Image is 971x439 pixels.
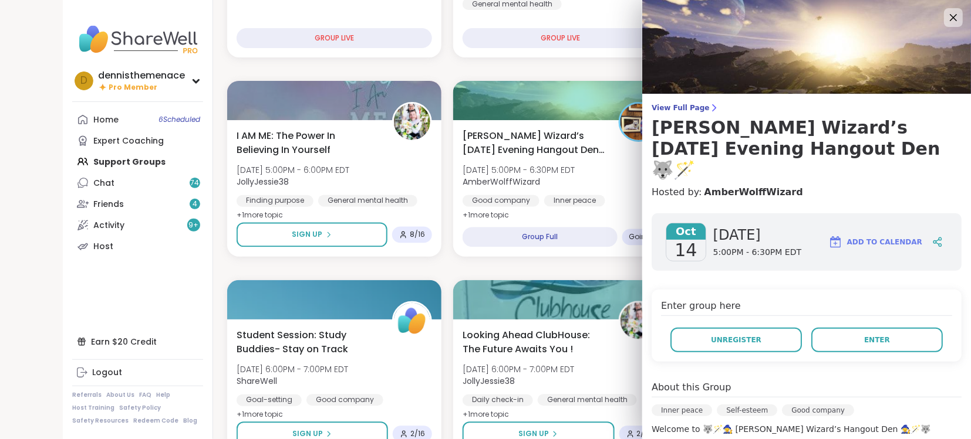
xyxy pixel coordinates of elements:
span: Sign Up [292,230,323,240]
a: Home6Scheduled [72,109,203,130]
a: Friends4 [72,193,203,215]
span: Unregister [711,335,761,345]
div: Host [93,241,113,253]
a: Redeem Code [133,417,178,425]
button: Unregister [670,328,802,352]
a: Safety Resources [72,417,129,425]
span: View Full Page [652,103,962,113]
a: About Us [106,391,134,399]
div: Earn $20 Credit [72,331,203,352]
div: dennisthemenace [98,69,185,82]
span: 9 + [189,220,199,230]
div: Good company [463,195,540,207]
span: Oct [666,223,706,240]
div: Chat [93,178,114,189]
button: Sign Up [237,223,387,247]
div: Activity [93,220,124,232]
div: Goal-setting [237,394,302,406]
span: 2 / 16 [637,430,652,439]
span: Enter [864,335,890,345]
div: Inner peace [544,195,605,207]
b: ShareWell [237,376,277,387]
div: Group Full [463,227,617,247]
img: JollyJessie38 [394,104,430,140]
img: ShareWell [394,303,430,339]
div: General mental health [318,195,417,207]
span: Going [629,233,652,242]
span: Add to Calendar [847,237,922,247]
div: Finding purpose [237,195,313,207]
a: Activity9+ [72,215,203,236]
span: 14 [675,240,697,261]
span: 4 [193,199,197,209]
img: AmberWolffWizard [621,104,657,140]
a: FAQ [139,391,151,399]
div: Self-esteem [717,404,777,416]
span: I AM ME: The Power In Believing In Yourself [237,130,379,158]
img: ShareWell Logomark [828,235,842,249]
h3: [PERSON_NAME] Wizard’s [DATE] Evening Hangout Den 🐺🪄 [652,117,962,181]
b: JollyJessie38 [463,376,515,387]
span: d [80,73,87,89]
span: Student Session: Study Buddies- Stay on Track [237,329,379,357]
a: Blog [183,417,197,425]
span: [DATE] 6:00PM - 7:00PM EDT [463,364,574,376]
button: Enter [811,328,943,352]
div: Inner peace [652,404,712,416]
div: Logout [92,367,122,379]
a: AmberWolffWizard [704,185,803,199]
img: ShareWell Nav Logo [72,19,203,60]
div: Friends [93,199,124,210]
a: Expert Coaching [72,130,203,151]
span: 6 Scheduled [159,115,200,124]
span: [DATE] [713,226,802,244]
a: Safety Policy [119,404,161,412]
span: [DATE] 5:00PM - 6:00PM EDT [237,165,349,176]
span: 74 [191,178,200,188]
img: JollyJessie38 [621,303,657,339]
button: Add to Calendar [823,228,928,256]
span: 5:00PM - 6:30PM EDT [713,247,802,258]
span: 2 / 16 [410,430,425,439]
div: GROUP LIVE [463,28,658,48]
h4: About this Group [652,380,731,394]
div: Home [93,114,119,126]
span: [DATE] 6:00PM - 7:00PM EDT [237,364,348,376]
a: Help [156,391,170,399]
div: GROUP LIVE [237,28,432,48]
span: Looking Ahead ClubHouse: The Future Awaits You ! [463,329,605,357]
div: Daily check-in [463,394,533,406]
b: JollyJessie38 [237,176,289,188]
div: Expert Coaching [93,135,164,147]
div: Good company [306,394,383,406]
span: Pro Member [109,83,157,93]
span: [DATE] 5:00PM - 6:30PM EDT [463,165,575,176]
a: View Full Page[PERSON_NAME] Wizard’s [DATE] Evening Hangout Den 🐺🪄 [652,103,962,181]
b: AmberWolffWizard [463,176,540,188]
a: Logout [72,362,203,383]
span: [PERSON_NAME] Wizard’s [DATE] Evening Hangout Den 🐺🪄 [463,130,605,158]
h4: Enter group here [661,299,952,316]
div: Good company [782,404,854,416]
a: Chat74 [72,172,203,193]
div: General mental health [538,394,637,406]
h4: Hosted by: [652,185,962,199]
span: 8 / 16 [410,230,425,240]
a: Host Training [72,404,114,412]
a: Referrals [72,391,102,399]
a: Host [72,236,203,257]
